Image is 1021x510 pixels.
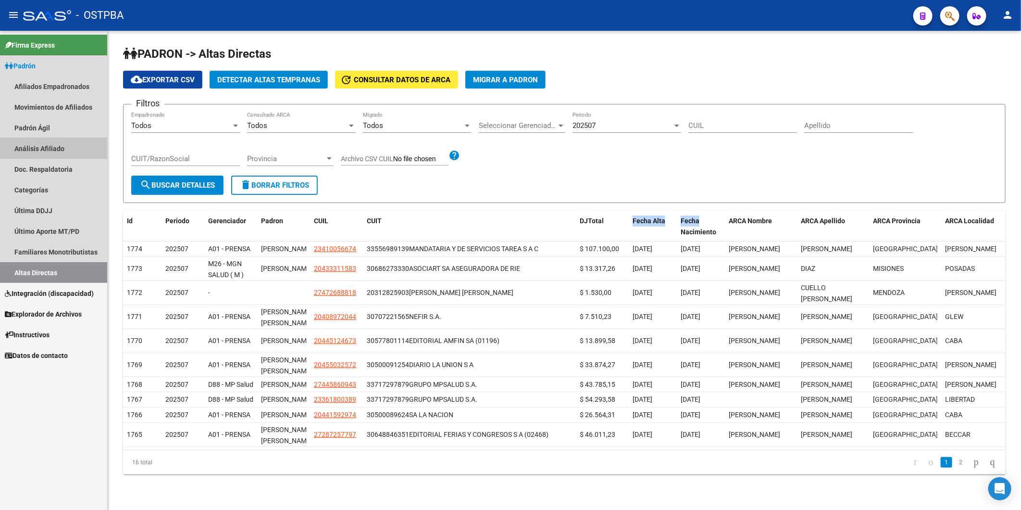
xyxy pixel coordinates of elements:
[314,245,356,253] span: 23410056674
[873,411,938,419] span: CIUDAD AUTONOMA BUENOS AIRES
[131,76,195,84] span: Exportar CSV
[314,381,356,388] span: 27445860943
[801,265,815,272] span: DIAZ
[123,47,271,61] span: PADRON -> Altas Directas
[633,337,652,344] span: [DATE]
[310,211,363,242] datatable-header-cell: CUIL
[367,379,409,390] div: 33717297879
[208,337,250,344] span: A01 - PRENSA
[261,337,312,344] span: [PERSON_NAME]
[945,411,962,419] span: CABA
[231,176,318,195] button: Borrar Filtros
[367,243,409,255] div: 33556989139
[801,411,852,419] span: COPPOLA
[127,431,142,438] span: 1765
[165,289,188,296] span: 202507
[801,381,852,388] span: VALLEJOS
[580,409,625,421] div: $ 26.564,31
[633,217,665,225] span: Fecha Alta
[208,313,250,320] span: A01 - PRENSA
[131,121,151,130] span: Todos
[127,313,142,320] span: 1771
[208,361,250,369] span: A01 - PRENSA
[367,263,409,274] div: 30686273330
[5,330,50,340] span: Instructivos
[261,217,283,225] span: Padron
[955,457,967,468] a: 2
[945,217,994,225] span: ARCA Localidad
[127,381,142,388] span: 1768
[633,381,652,388] span: [DATE]
[367,311,572,322] div: NEFIR S.A.
[801,217,845,225] span: ARCA Apellido
[165,411,188,419] span: 202507
[127,361,142,369] span: 1769
[367,409,572,421] div: SA LA NACION
[354,76,450,84] span: Consultar datos de ARCA
[729,217,772,225] span: ARCA Nombre
[580,359,625,370] div: $ 33.874,27
[681,217,716,236] span: Fecha Nacimiento
[165,361,188,369] span: 202507
[1002,9,1013,21] mat-icon: person
[165,313,188,320] span: 202507
[681,245,700,253] span: [DATE]
[629,211,677,242] datatable-header-cell: Fecha Alta
[140,179,151,191] mat-icon: search
[729,411,780,419] span: MARCO
[165,381,188,388] span: 202507
[941,211,1013,242] datatable-header-cell: ARCA Localidad
[314,361,356,369] span: 20455032572
[367,335,572,346] div: EDITORIAL AMFIN SA (01196)
[945,431,971,438] span: BECCAR
[945,289,996,296] span: GODOY CRUZ
[208,245,250,253] span: A01 - PRENSA
[5,288,94,299] span: Integración (discapacidad)
[314,431,356,438] span: 27287257797
[873,361,938,369] span: BUENOS AIRES
[681,431,700,438] span: [DATE]
[131,97,164,110] h3: Filtros
[162,211,204,242] datatable-header-cell: Periodo
[367,394,409,405] div: 33717297879
[123,450,298,474] div: 16 total
[8,9,19,21] mat-icon: menu
[873,313,938,320] span: BUENOS AIRES
[729,245,780,253] span: ROSARIO MARIEL
[681,313,700,320] span: [DATE]
[240,179,251,191] mat-icon: delete
[869,211,941,242] datatable-header-cell: ARCA Provincia
[448,150,460,161] mat-icon: help
[127,217,133,225] span: Id
[131,74,142,85] mat-icon: cloud_download
[140,181,215,190] span: Buscar Detalles
[681,411,700,419] span: [DATE]
[677,211,725,242] datatable-header-cell: Fecha Nacimiento
[165,337,188,344] span: 202507
[367,311,409,322] div: 30707221565
[363,211,576,242] datatable-header-cell: CUIT
[165,217,189,225] span: Periodo
[314,289,356,296] span: 27472688818
[580,379,625,390] div: $ 43.785,15
[261,265,312,272] span: [PERSON_NAME]
[314,411,356,419] span: 20441592974
[954,454,968,471] li: page 2
[729,337,780,344] span: SEBASTIAN
[314,265,356,272] span: 20433311583
[5,40,55,51] span: Firma Express
[633,361,652,369] span: [DATE]
[633,245,652,253] span: [DATE]
[681,265,700,272] span: [DATE]
[127,245,142,253] span: 1774
[986,457,999,468] a: go to last page
[165,395,188,403] span: 202507
[314,337,356,344] span: 20445124673
[729,313,780,320] span: JUAN MARCOS
[261,411,312,419] span: [PERSON_NAME]
[729,361,780,369] span: RAMIRO VALENTIN
[261,426,312,445] span: [PERSON_NAME] [PERSON_NAME]
[261,356,312,375] span: [PERSON_NAME] [PERSON_NAME]
[873,337,938,344] span: CIUDAD AUTONOMA BUENOS AIRES
[367,263,572,274] div: ASOCIART SA ASEGURADORA DE RIE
